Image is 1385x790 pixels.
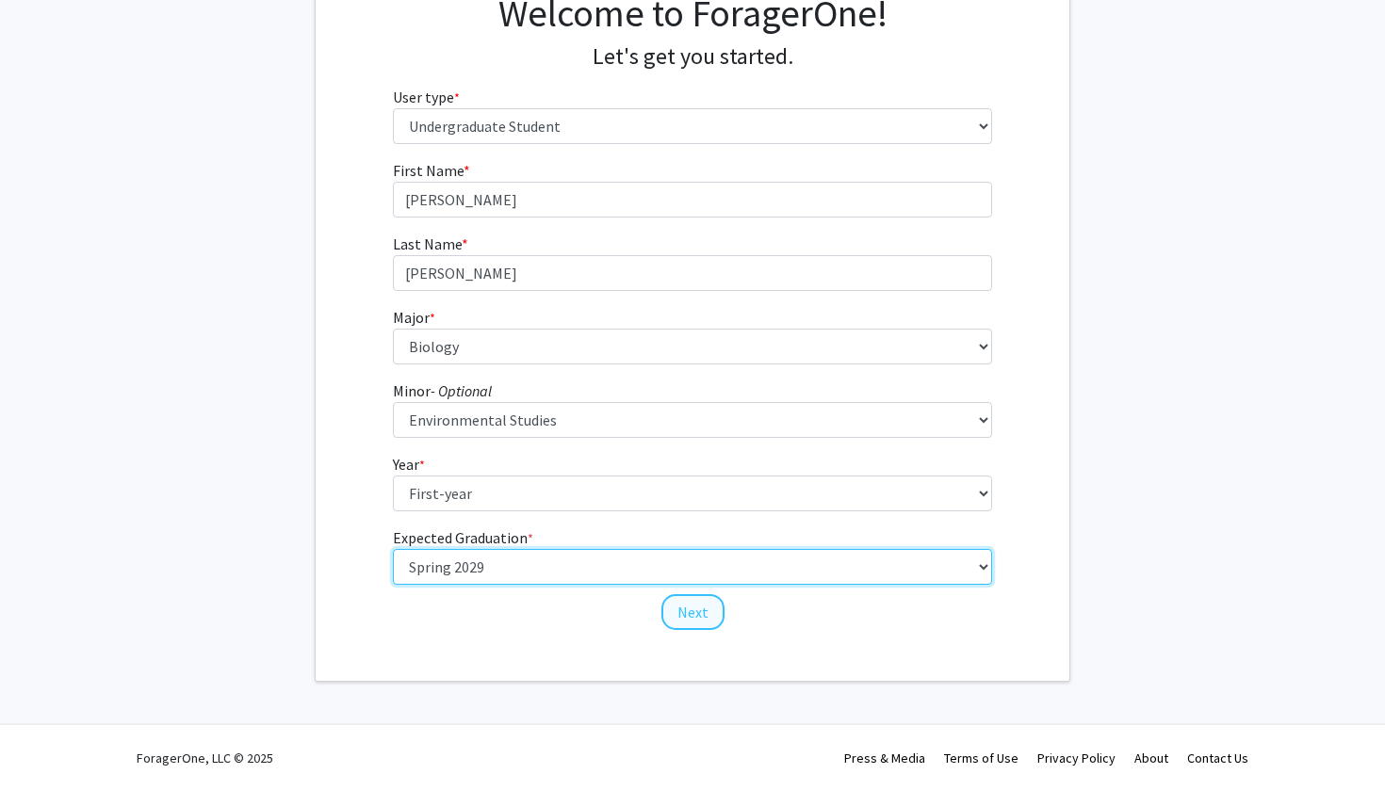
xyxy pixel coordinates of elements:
[393,453,425,476] label: Year
[844,750,925,766] a: Press & Media
[393,379,492,402] label: Minor
[944,750,1018,766] a: Terms of Use
[393,161,464,180] span: First Name
[393,306,435,329] label: Major
[431,381,492,400] i: - Optional
[393,43,993,71] h4: Let's get you started.
[1134,750,1168,766] a: About
[393,86,460,108] label: User type
[14,705,80,776] iframe: Chat
[393,234,462,253] span: Last Name
[393,526,533,549] label: Expected Graduation
[1187,750,1248,766] a: Contact Us
[1037,750,1116,766] a: Privacy Policy
[661,594,725,630] button: Next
